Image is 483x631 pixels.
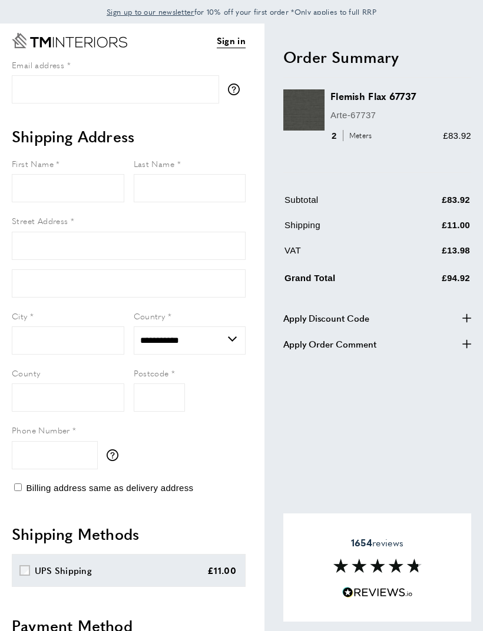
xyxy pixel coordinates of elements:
[405,243,470,266] td: £13.98
[330,89,471,103] h3: Flemish Flax 67737
[330,108,471,122] p: Arte-67737
[217,34,246,48] a: Sign in
[107,449,124,461] button: More information
[107,6,194,17] span: Sign up to our newsletter
[14,483,22,491] input: Billing address same as delivery address
[12,158,54,169] span: First Name
[351,537,403,549] span: reviews
[405,193,470,216] td: £83.92
[283,337,376,351] span: Apply Order Comment
[405,218,470,241] td: £11.00
[333,559,422,573] img: Reviews section
[12,424,70,436] span: Phone Number
[283,311,369,325] span: Apply Discount Code
[405,269,470,294] td: £94.92
[12,126,246,147] h2: Shipping Address
[343,130,375,141] span: Meters
[12,523,246,545] h2: Shipping Methods
[443,131,471,141] span: £83.92
[134,367,169,379] span: Postcode
[207,563,236,577] div: £11.00
[26,483,193,493] span: Billing address same as delivery address
[283,46,471,68] h2: Order Summary
[342,587,413,598] img: Reviews.io 5 stars
[12,33,127,48] a: Go to Home page
[284,269,403,294] td: Grand Total
[35,563,92,577] div: UPS Shipping
[330,129,376,143] div: 2
[134,158,175,169] span: Last Name
[12,59,64,71] span: Email address
[283,89,325,131] img: Flemish Flax 67737
[12,310,28,322] span: City
[134,310,166,322] span: Country
[12,215,68,226] span: Street Address
[228,84,246,95] button: More information
[284,193,403,216] td: Subtotal
[12,367,40,379] span: County
[284,243,403,266] td: VAT
[351,536,372,549] strong: 1654
[284,218,403,241] td: Shipping
[107,6,376,17] span: for 10% off your first order *Only applies to full RRP
[107,6,194,18] a: Sign up to our newsletter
